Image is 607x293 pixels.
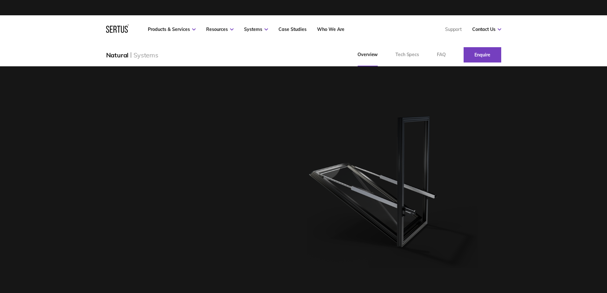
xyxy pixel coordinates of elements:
[134,51,158,59] div: Systems
[428,43,455,66] a: FAQ
[445,26,462,32] a: Support
[106,51,129,59] div: Natural
[148,26,196,32] a: Products & Services
[317,26,344,32] a: Who We Are
[472,26,501,32] a: Contact Us
[278,26,307,32] a: Case Studies
[206,26,234,32] a: Resources
[244,26,268,32] a: Systems
[464,47,501,62] a: Enquire
[387,43,428,66] a: Tech Specs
